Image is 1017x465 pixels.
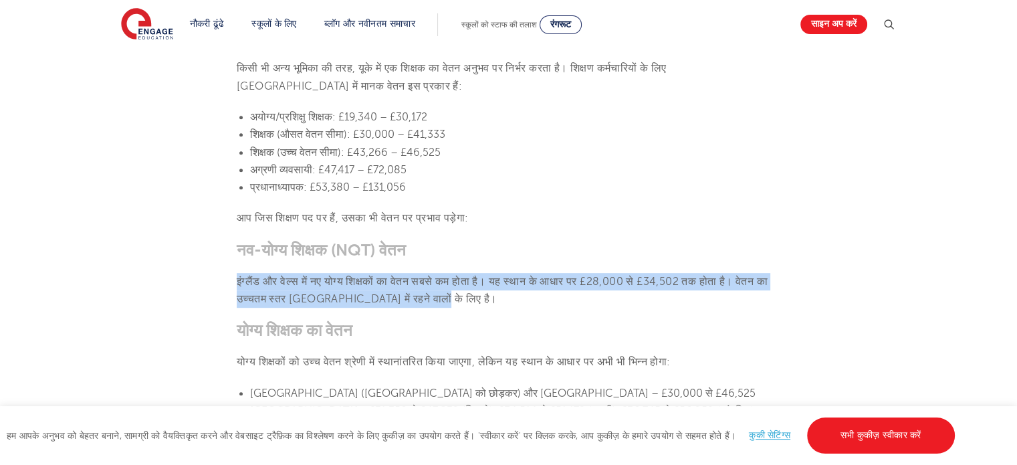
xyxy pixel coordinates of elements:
font: किसी भी अन्य भूमिका की तरह, यूके में एक शिक्षक का वेतन अनुभव पर निर्भर करता है। शिक्षण कर्मचारियो... [237,62,666,92]
font: सभी कुकीज़ स्वीकार करें [840,430,921,440]
font: अग्रणी व्यवसायी: £47,417 – £72,085 [250,164,407,176]
font: [GEOGRAPHIC_DATA] - £31,350 से £47,839 (किनारे), £34,514 से £51,179 (बाहरी), £36,745 से £56,959 (... [250,405,754,417]
font: स्कूलों को स्टाफ की तलाश [461,20,537,29]
font: शिक्षक (औसत वेतन सीमा): £30,000 – £41,333 [250,128,445,141]
font: अयोग्य/प्रशिक्षु शिक्षक: £19,340 – £30,172 [250,111,427,123]
a: साइन अप करें [800,15,867,34]
a: कुकी सेटिंग्स [749,430,790,440]
a: ब्लॉग और नवीनतम समाचार [324,19,415,29]
a: रंगरूट [540,15,582,34]
font: योग्य शिक्षकों को उच्च वेतन श्रेणी में स्थानांतरित किया जाएगा, लेकिन यह स्थान के आधार पर अभी भी भ... [237,356,670,368]
font: साइन अप करें [811,19,857,29]
a: नौकरी ढूंढे [190,19,225,29]
font: आप जिस शिक्षण पद पर हैं, उसका भी वेतन पर प्रभाव पड़ेगा: [237,212,468,224]
font: शिक्षक (उच्च वेतन सीमा): £43,266 – £46,525 [250,147,441,159]
img: शिक्षा में संलग्न हों [121,8,173,41]
font: इंग्लैंड और वेल्स में नए योग्य शिक्षकों का वेतन सबसे कम होता है। यह स्थान के आधार पर £28,000 से £... [237,276,768,305]
font: योग्य शिक्षक का वेतन [237,321,352,340]
font: रंगरूट [550,19,571,29]
a: स्कूलों के लिए [251,19,296,29]
font: प्रधानाध्यापक: £53,380 – £131,056 [250,181,406,193]
font: नव-योग्य शिक्षक (NQT) वेतन [237,241,406,260]
a: सभी कुकीज़ स्वीकार करें [807,417,955,454]
font: [GEOGRAPHIC_DATA] ([GEOGRAPHIC_DATA] को छोड़कर) और [GEOGRAPHIC_DATA] – £30,000 से £46,525 [250,387,756,399]
font: हम आपके अनुभव को बेहतर बनाने, सामग्री को वैयक्तिकृत करने और वेबसाइट ट्रैफ़िक का विश्लेषण करने के ... [7,431,736,441]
